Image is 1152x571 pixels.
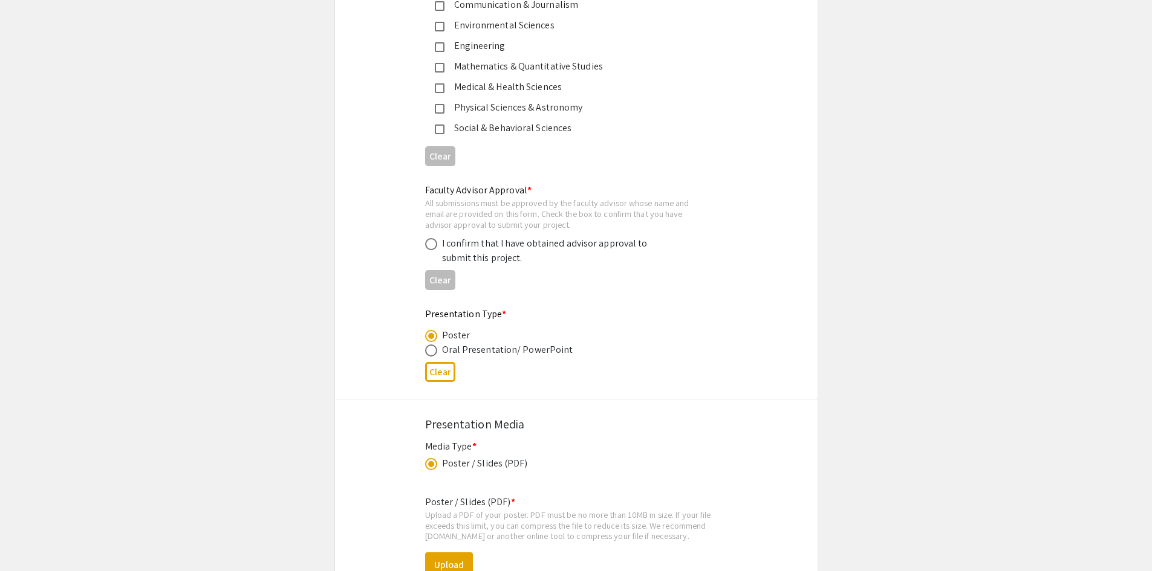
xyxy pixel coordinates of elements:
mat-label: Media Type [425,440,477,453]
div: Physical Sciences & Astronomy [444,100,698,115]
button: Clear [425,270,455,290]
mat-label: Faculty Advisor Approval [425,184,532,196]
div: Poster / Slides (PDF) [442,456,528,471]
div: Environmental Sciences [444,18,698,33]
button: Clear [425,146,455,166]
iframe: Chat [9,517,51,562]
div: Engineering [444,39,698,53]
div: Oral Presentation/ PowerPoint [442,343,573,357]
button: Clear [425,362,455,382]
div: Upload a PDF of your poster. PDF must be no more than 10MB in size. If your file exceeds this lim... [425,509,727,541]
div: Medical & Health Sciences [444,80,698,94]
div: Mathematics & Quantitative Studies [444,59,698,74]
mat-label: Presentation Type [425,308,507,320]
mat-label: Poster / Slides (PDF) [425,495,515,508]
div: Social & Behavioral Sciences [444,121,698,135]
div: Poster [442,328,470,343]
div: Presentation Media [425,415,727,433]
div: I confirm that I have obtained advisor approval to submit this project. [442,236,654,265]
div: All submissions must be approved by the faculty advisor whose name and email are provided on this... [425,198,708,230]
